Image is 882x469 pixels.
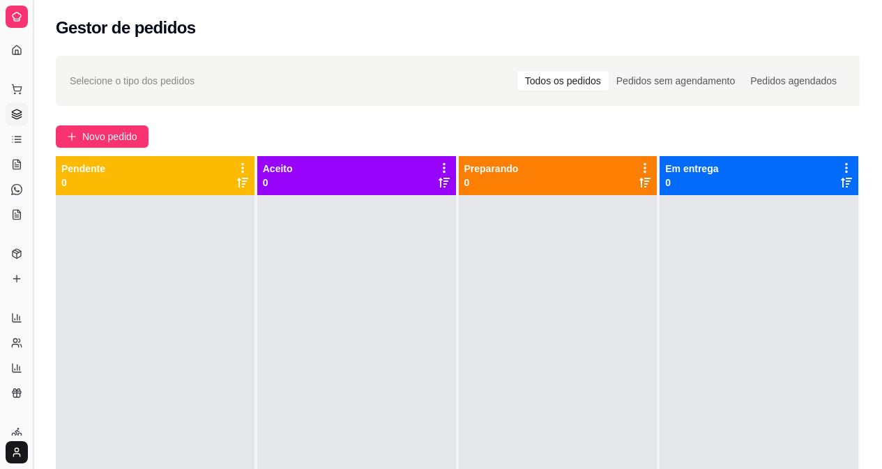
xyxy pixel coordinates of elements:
p: 0 [263,176,293,190]
div: Pedidos sem agendamento [609,71,743,91]
p: 0 [61,176,105,190]
button: Novo pedido [56,125,149,148]
p: Em entrega [665,162,718,176]
span: plus [67,132,77,141]
p: 0 [665,176,718,190]
p: Pendente [61,162,105,176]
div: Todos os pedidos [517,71,609,91]
p: 0 [464,176,519,190]
p: Aceito [263,162,293,176]
span: Novo pedido [82,129,137,144]
div: Pedidos agendados [743,71,844,91]
h2: Gestor de pedidos [56,17,196,39]
p: Preparando [464,162,519,176]
span: Selecione o tipo dos pedidos [70,73,195,89]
